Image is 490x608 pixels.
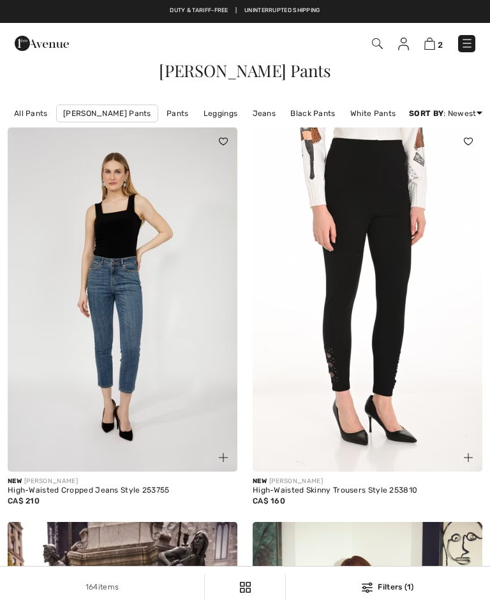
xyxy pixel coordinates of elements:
a: 2 [424,37,443,50]
a: Leggings [197,105,244,122]
div: Filters (1) [293,581,482,593]
div: [PERSON_NAME] [8,477,237,486]
a: White Pants [344,105,402,122]
img: Filters [362,583,373,593]
img: Shopping Bag [424,38,435,50]
img: heart_black_full.svg [219,138,228,145]
span: 2 [438,40,443,50]
div: High-Waisted Skinny Trousers Style 253810 [253,486,482,495]
a: All Pants [8,105,54,122]
img: plus_v2.svg [464,453,473,462]
a: Black Pants [284,105,341,122]
img: Menu [461,37,473,50]
span: CA$ 210 [8,496,40,505]
img: plus_v2.svg [219,453,228,462]
a: [PERSON_NAME] Pants [56,105,158,122]
img: 1ère Avenue [15,31,69,56]
img: High-Waisted Skinny Trousers Style 253810. Black [253,127,482,472]
strong: Sort By [409,109,443,118]
img: heart_black_full.svg [464,138,473,145]
a: Jeans [246,105,283,122]
div: High-Waisted Cropped Jeans Style 253755 [8,486,237,495]
div: : Newest [409,108,482,119]
img: My Info [398,38,409,50]
span: [PERSON_NAME] Pants [159,59,331,82]
span: New [8,477,22,485]
img: Filters [240,582,251,593]
a: Pants [160,105,195,122]
img: High-Waisted Cropped Jeans Style 253755. Blue [8,127,237,472]
div: [PERSON_NAME] [253,477,482,486]
span: CA$ 160 [253,496,285,505]
span: 164 [85,583,98,591]
img: Search [372,38,383,49]
span: New [253,477,267,485]
a: 1ère Avenue [15,38,69,48]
